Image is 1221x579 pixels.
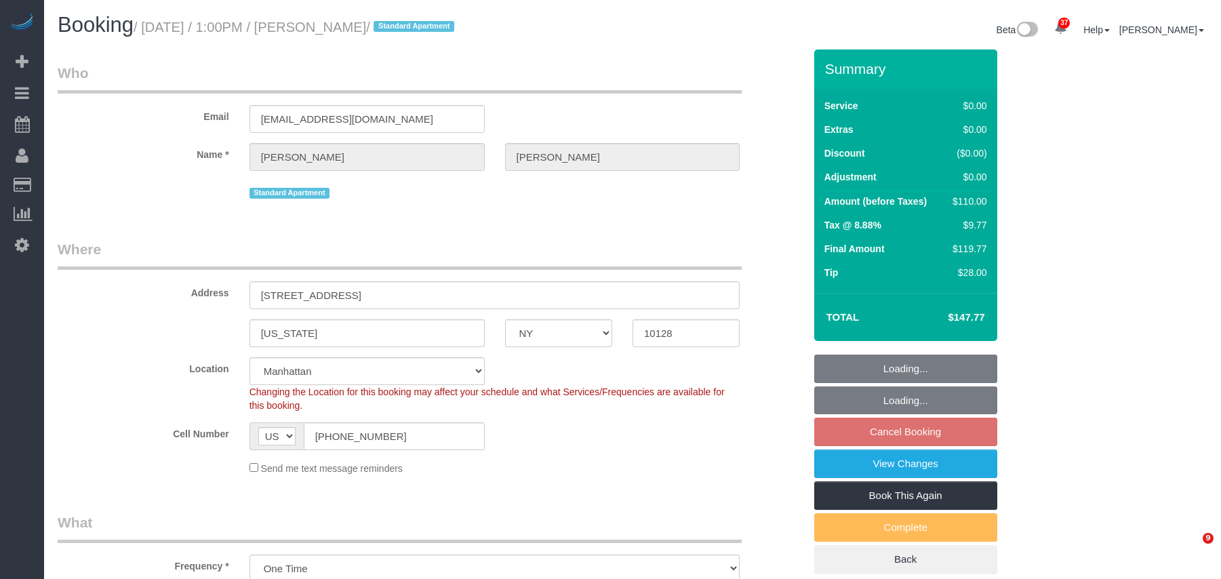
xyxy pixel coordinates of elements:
[374,21,454,32] span: Standard Apartment
[58,63,742,94] legend: Who
[47,105,239,123] label: Email
[249,105,485,133] input: Email
[134,20,458,35] small: / [DATE] / 1:00PM / [PERSON_NAME]
[249,143,485,171] input: First Name
[824,123,854,136] label: Extras
[1058,18,1070,28] span: 37
[47,143,239,161] label: Name *
[366,20,458,35] span: /
[58,513,742,543] legend: What
[249,188,330,199] span: Standard Apartment
[8,14,35,33] img: Automaid Logo
[1047,14,1074,43] a: 37
[997,24,1039,35] a: Beta
[947,242,986,256] div: $119.77
[814,481,997,510] a: Book This Again
[947,170,986,184] div: $0.00
[261,463,403,474] span: Send me text message reminders
[824,242,885,256] label: Final Amount
[1175,533,1207,565] iframe: Intercom live chat
[1083,24,1110,35] a: Help
[824,99,858,113] label: Service
[947,123,986,136] div: $0.00
[1203,533,1214,544] span: 9
[824,170,877,184] label: Adjustment
[814,545,997,574] a: Back
[249,386,725,411] span: Changing the Location for this booking may affect your schedule and what Services/Frequencies are...
[825,61,990,77] h3: Summary
[505,143,740,171] input: Last Name
[249,319,485,347] input: City
[907,312,984,323] h4: $147.77
[58,239,742,270] legend: Where
[826,311,860,323] strong: Total
[58,13,134,37] span: Booking
[824,218,881,232] label: Tax @ 8.88%
[47,281,239,300] label: Address
[824,266,839,279] label: Tip
[304,422,485,450] input: Cell Number
[947,218,986,232] div: $9.77
[814,450,997,478] a: View Changes
[947,99,986,113] div: $0.00
[633,319,740,347] input: Zip Code
[47,357,239,376] label: Location
[47,422,239,441] label: Cell Number
[947,195,986,208] div: $110.00
[824,195,927,208] label: Amount (before Taxes)
[824,146,865,160] label: Discount
[1016,22,1038,39] img: New interface
[947,266,986,279] div: $28.00
[47,555,239,573] label: Frequency *
[1119,24,1204,35] a: [PERSON_NAME]
[947,146,986,160] div: ($0.00)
